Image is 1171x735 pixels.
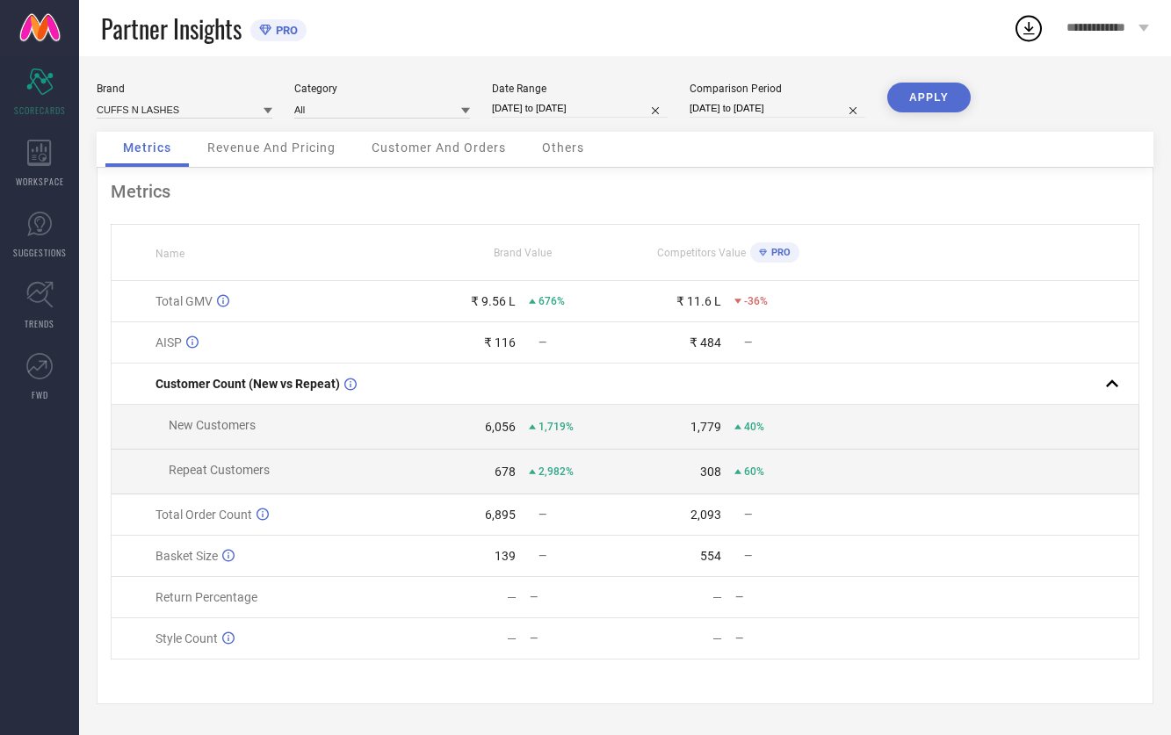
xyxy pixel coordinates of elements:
[294,83,470,95] div: Category
[690,420,721,434] div: 1,779
[676,294,721,308] div: ₹ 11.6 L
[101,11,242,47] span: Partner Insights
[712,631,722,645] div: —
[155,549,218,563] span: Basket Size
[494,247,552,259] span: Brand Value
[887,83,971,112] button: APPLY
[657,247,746,259] span: Competitors Value
[492,83,668,95] div: Date Range
[539,421,574,433] span: 1,719%
[495,465,516,479] div: 678
[271,24,298,37] span: PRO
[169,418,256,432] span: New Customers
[744,508,752,521] span: —
[690,83,865,95] div: Comparison Period
[744,336,752,349] span: —
[155,294,213,308] span: Total GMV
[539,336,546,349] span: —
[530,632,625,645] div: —
[767,247,791,258] span: PRO
[690,99,865,118] input: Select comparison period
[712,590,722,604] div: —
[155,508,252,522] span: Total Order Count
[744,465,764,478] span: 60%
[123,141,171,155] span: Metrics
[539,508,546,521] span: —
[111,181,1139,202] div: Metrics
[735,591,830,603] div: —
[744,295,768,307] span: -36%
[97,83,272,95] div: Brand
[690,508,721,522] div: 2,093
[539,295,565,307] span: 676%
[744,550,752,562] span: —
[155,335,182,349] span: AISP
[471,294,516,308] div: ₹ 9.56 L
[25,317,54,330] span: TRENDS
[735,632,830,645] div: —
[530,591,625,603] div: —
[495,549,516,563] div: 139
[32,388,48,401] span: FWD
[507,631,517,645] div: —
[539,550,546,562] span: —
[16,175,64,188] span: WORKSPACE
[1013,12,1045,44] div: Open download list
[169,463,270,477] span: Repeat Customers
[14,104,66,117] span: SCORECARDS
[700,549,721,563] div: 554
[690,335,721,349] div: ₹ 484
[155,590,257,604] span: Return Percentage
[207,141,336,155] span: Revenue And Pricing
[485,508,516,522] div: 6,895
[492,99,668,118] input: Select date range
[484,335,516,349] div: ₹ 116
[155,377,340,391] span: Customer Count (New vs Repeat)
[744,421,764,433] span: 40%
[13,246,67,259] span: SUGGESTIONS
[542,141,584,155] span: Others
[700,465,721,479] div: 308
[155,631,218,645] span: Style Count
[155,248,184,260] span: Name
[372,141,506,155] span: Customer And Orders
[539,465,574,478] span: 2,982%
[507,590,517,604] div: —
[485,420,516,434] div: 6,056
